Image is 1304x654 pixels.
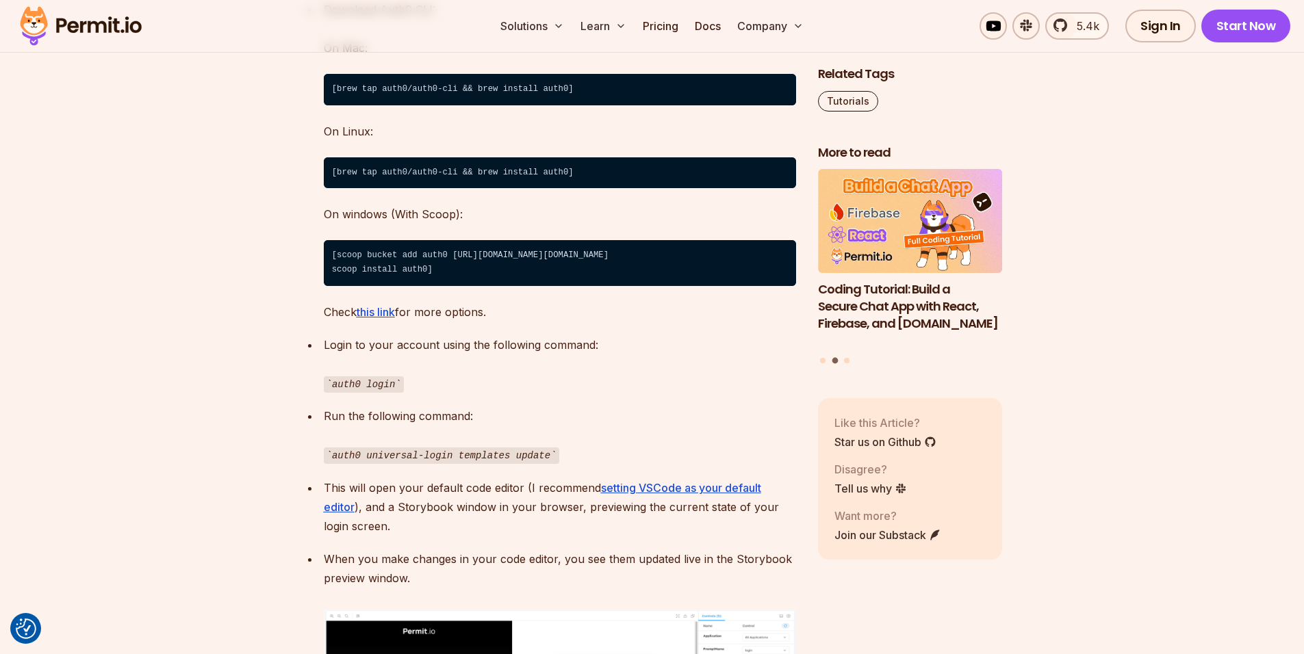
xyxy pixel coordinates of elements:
p: This will open your default code editor (I recommend ), and a Storybook window in your browser, p... [324,478,796,536]
li: 2 of 3 [818,170,1003,350]
a: Star us on Github [834,434,936,450]
h2: Related Tags [818,66,1003,83]
code: [scoop bucket add auth0 [URL][DOMAIN_NAME][DOMAIN_NAME] ⁠scoop install auth0] [324,240,796,286]
button: Go to slide 1 [820,358,826,363]
code: auth0 universal-login templates update [324,447,559,464]
img: Revisit consent button [16,618,36,639]
code: [brew tap auth0/auth0-cli && brew install auth0] [324,74,796,105]
p: Run the following command: [324,406,796,465]
code: auth0 login [324,376,404,393]
a: Tell us why [834,480,907,497]
p: Like this Article? [834,415,936,431]
a: Coding Tutorial: Build a Secure Chat App with React, Firebase, and Permit.ioCoding Tutorial: Buil... [818,170,1003,350]
p: Check for more options. [324,302,796,322]
button: Company [732,12,809,40]
h3: Coding Tutorial: Build a Secure Chat App with React, Firebase, and [DOMAIN_NAME] [818,281,1003,332]
button: Consent Preferences [16,618,36,639]
a: Start Now [1201,10,1291,42]
h2: More to read [818,144,1003,161]
button: Go to slide 3 [844,358,849,363]
p: Disagree? [834,461,907,478]
p: Want more? [834,508,941,524]
button: Solutions [495,12,570,40]
a: Sign In [1125,10,1196,42]
a: setting VSCode as your default editor [324,481,761,514]
p: When you make changes in your code editor, you see them updated live in the Storybook preview win... [324,549,796,588]
a: this link [357,305,395,319]
a: 5.4k [1045,12,1109,40]
a: Docs [689,12,726,40]
button: Go to slide 2 [832,358,838,364]
p: On windows (With Scoop): [324,205,796,224]
code: [brew tap auth0/auth0-cli && brew install auth0] [324,157,796,189]
a: Tutorials [818,91,878,112]
button: Learn [575,12,632,40]
p: On Linux: [324,122,796,141]
span: 5.4k [1069,18,1099,34]
div: Posts [818,170,1003,366]
img: Coding Tutorial: Build a Secure Chat App with React, Firebase, and Permit.io [818,170,1003,274]
p: Login to your account using the following command: [324,335,796,393]
img: Permit logo [14,3,148,49]
a: Join our Substack [834,527,941,543]
a: Pricing [637,12,684,40]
